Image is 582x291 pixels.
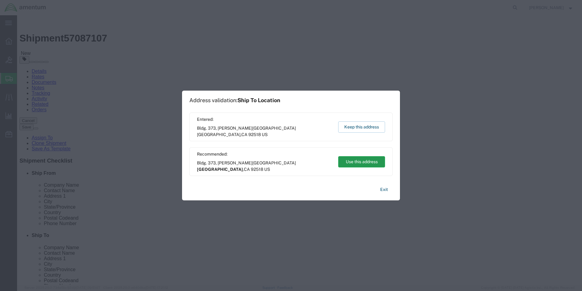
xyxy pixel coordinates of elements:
span: Ship To Location [237,97,280,103]
span: Bldg. 373, [PERSON_NAME][GEOGRAPHIC_DATA] , [197,160,332,173]
span: US [262,132,268,137]
span: 92518 [248,132,261,137]
h1: Address validation: [189,97,280,104]
span: CA [241,132,247,137]
button: Exit [375,184,393,195]
span: Entered: [197,116,332,123]
span: Bldg. 373, [PERSON_NAME][GEOGRAPHIC_DATA] , [197,125,332,138]
span: 92518 [251,167,263,172]
button: Keep this address [338,121,385,133]
span: CA [244,167,250,172]
span: [GEOGRAPHIC_DATA] [197,167,243,172]
span: [GEOGRAPHIC_DATA] [197,132,240,137]
span: Recommended: [197,151,332,157]
button: Use this address [338,156,385,167]
span: US [264,167,270,172]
